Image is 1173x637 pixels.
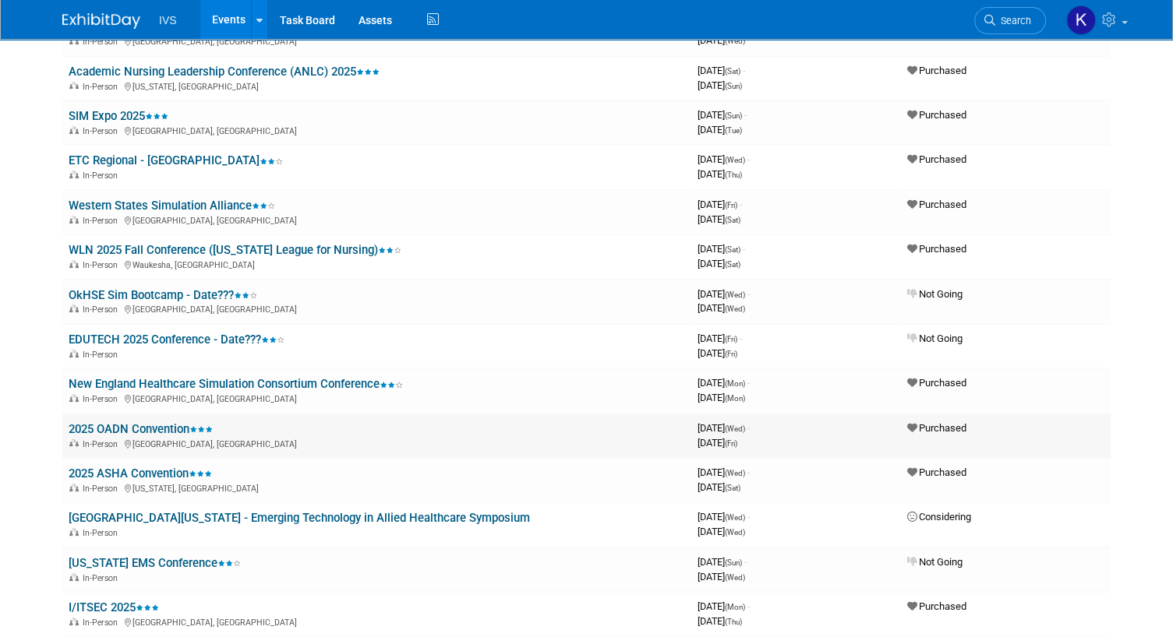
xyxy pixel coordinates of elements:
[907,377,966,389] span: Purchased
[698,79,742,91] span: [DATE]
[698,437,737,449] span: [DATE]
[725,37,745,45] span: (Wed)
[83,618,122,628] span: In-Person
[698,124,742,135] span: [DATE]
[725,394,745,403] span: (Mon)
[725,245,740,254] span: (Sat)
[69,600,159,614] a: I/ITSEC 2025
[698,466,750,478] span: [DATE]
[725,171,742,179] span: (Thu)
[69,528,79,536] img: In-Person Event
[69,288,257,302] a: OkHSE Sim Bootcamp - Date???
[69,439,79,447] img: In-Person Event
[69,392,685,404] div: [GEOGRAPHIC_DATA], [GEOGRAPHIC_DATA]
[907,333,963,344] span: Not Going
[907,511,971,523] span: Considering
[907,243,966,255] span: Purchased
[83,37,122,47] span: In-Person
[995,15,1031,26] span: Search
[69,260,79,268] img: In-Person Event
[69,615,685,628] div: [GEOGRAPHIC_DATA], [GEOGRAPHIC_DATA]
[747,511,750,523] span: -
[907,288,963,300] span: Not Going
[69,34,685,47] div: [GEOGRAPHIC_DATA], [GEOGRAPHIC_DATA]
[725,67,740,76] span: (Sat)
[69,213,685,226] div: [GEOGRAPHIC_DATA], [GEOGRAPHIC_DATA]
[69,109,168,123] a: SIM Expo 2025
[698,481,740,493] span: [DATE]
[725,290,745,299] span: (Wed)
[698,600,750,612] span: [DATE]
[725,260,740,269] span: (Sat)
[83,216,122,226] span: In-Person
[747,288,750,300] span: -
[69,350,79,357] img: In-Person Event
[747,153,750,165] span: -
[725,603,745,611] span: (Mon)
[725,304,745,313] span: (Wed)
[83,171,122,181] span: In-Person
[698,333,742,344] span: [DATE]
[69,573,79,581] img: In-Person Event
[69,258,685,270] div: Waukesha, [GEOGRAPHIC_DATA]
[83,528,122,538] span: In-Person
[698,615,742,627] span: [DATE]
[83,82,122,92] span: In-Person
[698,109,747,121] span: [DATE]
[83,350,122,360] span: In-Person
[725,126,742,135] span: (Tue)
[725,573,745,582] span: (Wed)
[69,302,685,315] div: [GEOGRAPHIC_DATA], [GEOGRAPHIC_DATA]
[698,258,740,269] span: [DATE]
[698,392,745,403] span: [DATE]
[69,199,275,213] a: Western States Simulation Alliance
[69,82,79,90] img: In-Person Event
[698,377,750,389] span: [DATE]
[698,213,740,225] span: [DATE]
[725,156,745,164] span: (Wed)
[69,377,403,391] a: New England Healthcare Simulation Consortium Conference
[698,34,745,46] span: [DATE]
[69,216,79,223] img: In-Person Event
[974,7,1046,34] a: Search
[744,109,747,121] span: -
[69,556,241,570] a: [US_STATE] EMS Conference
[69,466,212,480] a: 2025 ASHA Convention
[83,573,122,583] span: In-Person
[740,199,742,210] span: -
[725,469,745,477] span: (Wed)
[907,153,966,165] span: Purchased
[907,109,966,121] span: Purchased
[69,124,685,136] div: [GEOGRAPHIC_DATA], [GEOGRAPHIC_DATA]
[69,79,685,92] div: [US_STATE], [GEOGRAPHIC_DATA]
[744,556,747,568] span: -
[698,526,745,537] span: [DATE]
[747,422,750,434] span: -
[725,216,740,224] span: (Sat)
[747,600,750,612] span: -
[69,304,79,312] img: In-Person Event
[907,65,966,76] span: Purchased
[725,528,745,537] span: (Wed)
[725,111,742,120] span: (Sun)
[69,243,401,257] a: WLN 2025 Fall Conference ([US_STATE] League for Nursing)
[69,422,213,436] a: 2025 OADN Convention
[907,466,966,478] span: Purchased
[698,556,747,568] span: [DATE]
[159,14,177,26] span: IVS
[83,484,122,494] span: In-Person
[69,126,79,134] img: In-Person Event
[83,394,122,404] span: In-Person
[69,65,380,79] a: Academic Nursing Leadership Conference (ANLC) 2025
[1066,5,1096,35] img: Kate Wroblewski
[698,153,750,165] span: [DATE]
[69,481,685,494] div: [US_STATE], [GEOGRAPHIC_DATA]
[69,394,79,402] img: In-Person Event
[725,350,737,358] span: (Fri)
[62,13,140,29] img: ExhibitDay
[69,484,79,491] img: In-Person Event
[698,511,750,523] span: [DATE]
[725,379,745,388] span: (Mon)
[907,556,963,568] span: Not Going
[725,618,742,626] span: (Thu)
